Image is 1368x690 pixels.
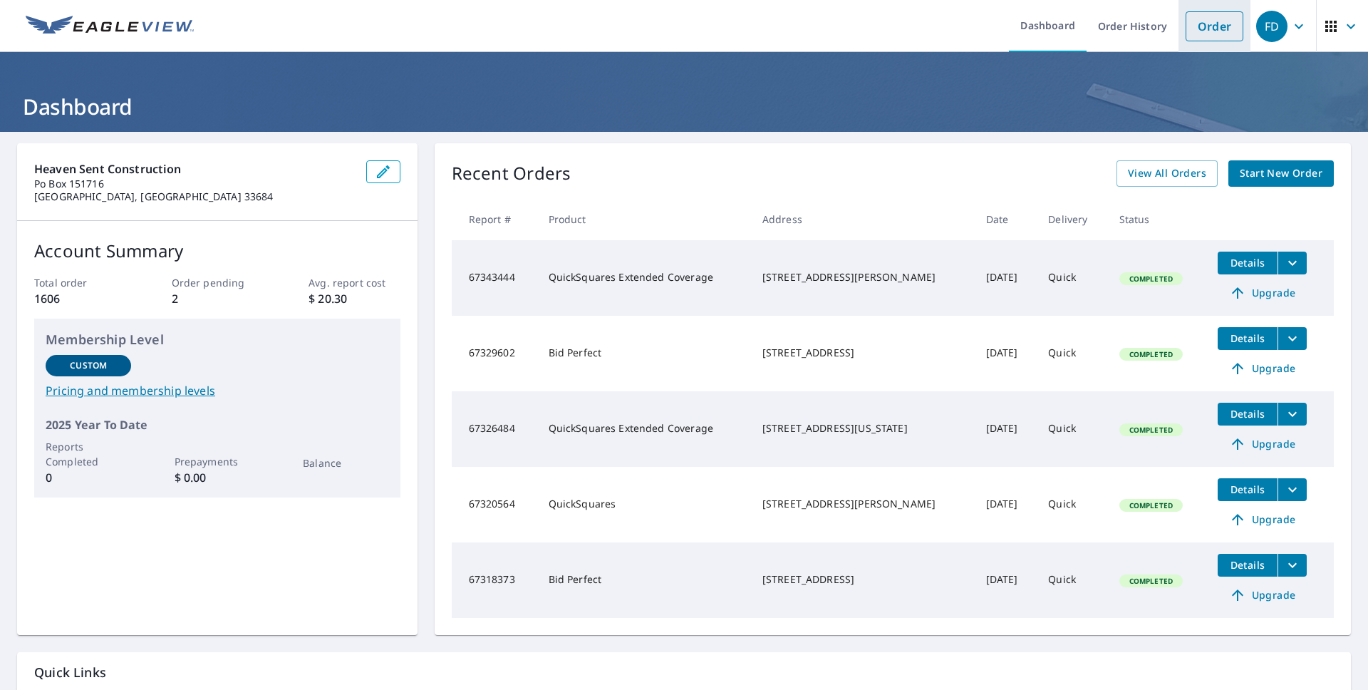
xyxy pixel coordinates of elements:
h1: Dashboard [17,92,1351,121]
p: $ 20.30 [309,290,400,307]
td: Quick [1037,391,1107,467]
span: Upgrade [1226,284,1298,302]
button: detailsBtn-67320564 [1218,478,1278,501]
span: Completed [1121,349,1181,359]
td: [DATE] [975,391,1037,467]
div: [STREET_ADDRESS] [762,346,963,360]
a: Start New Order [1228,160,1334,187]
button: filesDropdownBtn-67318373 [1278,554,1307,577]
span: Upgrade [1226,587,1298,604]
td: [DATE] [975,542,1037,618]
p: Quick Links [34,664,1334,681]
button: filesDropdownBtn-67320564 [1278,478,1307,501]
th: Delivery [1037,198,1107,240]
p: 2 [172,290,263,307]
th: Status [1108,198,1206,240]
span: Details [1226,407,1269,421]
td: 67343444 [452,240,537,316]
td: QuickSquares [537,467,751,542]
td: Quick [1037,542,1107,618]
div: [STREET_ADDRESS][US_STATE] [762,421,963,436]
button: filesDropdownBtn-67329602 [1278,327,1307,350]
td: [DATE] [975,467,1037,542]
span: Completed [1121,500,1181,510]
div: [STREET_ADDRESS] [762,572,963,587]
td: 67326484 [452,391,537,467]
a: Upgrade [1218,357,1307,380]
button: detailsBtn-67343444 [1218,252,1278,274]
button: detailsBtn-67326484 [1218,403,1278,426]
div: FD [1256,11,1287,42]
th: Date [975,198,1037,240]
a: Upgrade [1218,433,1307,455]
button: detailsBtn-67318373 [1218,554,1278,577]
span: Details [1226,331,1269,345]
td: Quick [1037,240,1107,316]
th: Product [537,198,751,240]
a: Upgrade [1218,282,1307,304]
p: Reports Completed [46,439,131,469]
p: Membership Level [46,330,389,349]
th: Report # [452,198,537,240]
div: [STREET_ADDRESS][PERSON_NAME] [762,497,963,511]
td: [DATE] [975,316,1037,391]
p: Heaven Sent Construction [34,160,355,177]
td: QuickSquares Extended Coverage [537,391,751,467]
p: Po Box 151716 [34,177,355,190]
td: 67320564 [452,467,537,542]
p: Custom [70,359,107,372]
p: Total order [34,275,125,290]
a: Order [1186,11,1243,41]
p: 0 [46,469,131,486]
span: Start New Order [1240,165,1322,182]
p: Recent Orders [452,160,571,187]
td: QuickSquares Extended Coverage [537,240,751,316]
span: Details [1226,558,1269,572]
p: Avg. report cost [309,275,400,290]
span: Completed [1121,274,1181,284]
p: Balance [303,455,388,470]
p: $ 0.00 [175,469,260,486]
td: Bid Perfect [537,542,751,618]
span: Details [1226,483,1269,496]
p: Account Summary [34,238,400,264]
span: Completed [1121,425,1181,435]
p: [GEOGRAPHIC_DATA], [GEOGRAPHIC_DATA] 33684 [34,190,355,203]
button: detailsBtn-67329602 [1218,327,1278,350]
span: Upgrade [1226,436,1298,453]
span: Upgrade [1226,511,1298,528]
div: [STREET_ADDRESS][PERSON_NAME] [762,270,963,284]
th: Address [751,198,975,240]
p: 1606 [34,290,125,307]
td: Quick [1037,467,1107,542]
p: Order pending [172,275,263,290]
a: Upgrade [1218,584,1307,607]
img: EV Logo [26,16,194,37]
span: Upgrade [1226,360,1298,377]
td: Bid Perfect [537,316,751,391]
span: Details [1226,256,1269,269]
td: Quick [1037,316,1107,391]
button: filesDropdownBtn-67343444 [1278,252,1307,274]
td: 67329602 [452,316,537,391]
td: [DATE] [975,240,1037,316]
p: Prepayments [175,454,260,469]
a: Pricing and membership levels [46,382,389,399]
td: 67318373 [452,542,537,618]
a: View All Orders [1116,160,1218,187]
span: Completed [1121,576,1181,586]
button: filesDropdownBtn-67326484 [1278,403,1307,426]
a: Upgrade [1218,508,1307,531]
span: View All Orders [1128,165,1206,182]
p: 2025 Year To Date [46,416,389,433]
